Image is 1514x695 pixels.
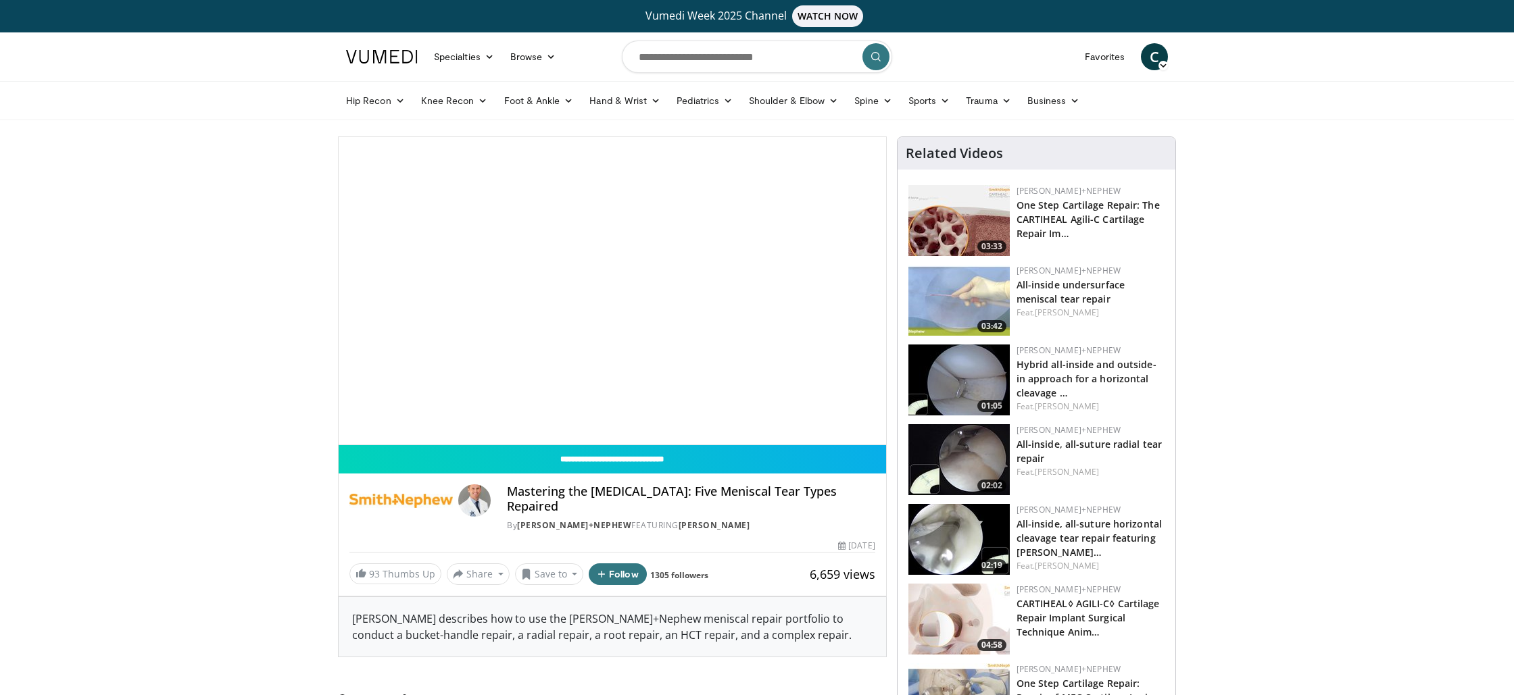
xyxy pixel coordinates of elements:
a: C [1141,43,1168,70]
h4: Related Videos [906,145,1003,161]
img: 173c071b-399e-4fbc-8156-5fdd8d6e2d0e.150x105_q85_crop-smart_upscale.jpg [908,504,1010,575]
a: [PERSON_NAME]+Nephew [1017,185,1121,197]
span: 04:58 [977,639,1006,651]
img: 781f413f-8da4-4df1-9ef9-bed9c2d6503b.150x105_q85_crop-smart_upscale.jpg [908,185,1010,256]
a: [PERSON_NAME] [1035,307,1099,318]
a: [PERSON_NAME] [679,519,750,531]
div: Feat. [1017,401,1165,413]
h4: Mastering the [MEDICAL_DATA]: Five Meniscal Tear Types Repaired [507,484,875,513]
img: 02c34c8e-0ce7-40b9-85e3-cdd59c0970f9.150x105_q85_crop-smart_upscale.jpg [908,265,1010,336]
div: [PERSON_NAME] describes how to use the [PERSON_NAME]+Nephew meniscal repair portfolio to conduct ... [339,597,886,657]
a: Business [1019,87,1088,114]
a: All-inside, all-suture horizontal cleavage tear repair featuring [PERSON_NAME]… [1017,517,1162,559]
span: 93 [369,567,380,580]
a: Browse [502,43,564,70]
img: Smith+Nephew [349,484,453,517]
img: 0d962de6-6f40-43c7-a91b-351674d85659.150x105_q85_crop-smart_upscale.jpg [908,584,1010,654]
a: [PERSON_NAME] [1035,401,1099,412]
a: 02:02 [908,424,1010,495]
a: Sports [900,87,958,114]
span: 01:05 [977,400,1006,412]
button: Share [447,563,510,585]
a: [PERSON_NAME]+Nephew [1017,584,1121,595]
span: 02:19 [977,559,1006,571]
div: By FEATURING [507,519,875,532]
input: Search topics, interventions [622,41,892,73]
a: 93 Thumbs Up [349,563,441,584]
a: [PERSON_NAME]+Nephew [1017,344,1121,356]
span: 6,659 views [810,566,875,582]
a: Trauma [958,87,1019,114]
div: Feat. [1017,466,1165,478]
span: 02:02 [977,480,1006,492]
a: CARTIHEAL◊ AGILI-C◊ Cartilage Repair Implant Surgical Technique Anim… [1017,597,1160,638]
div: Feat. [1017,560,1165,572]
a: 01:05 [908,344,1010,415]
div: Feat. [1017,307,1165,319]
button: Save to [515,563,584,585]
a: [PERSON_NAME]+Nephew [1017,424,1121,436]
a: 1305 followers [650,569,708,581]
span: 03:42 [977,320,1006,332]
a: Hand & Wrist [581,87,668,114]
button: Follow [589,563,647,585]
img: 0d5ae7a0-0009-4902-af95-81e215730076.150x105_q85_crop-smart_upscale.jpg [908,424,1010,495]
a: Favorites [1077,43,1133,70]
a: Hip Recon [338,87,413,114]
a: 03:42 [908,265,1010,336]
a: [PERSON_NAME]+Nephew [1017,663,1121,675]
a: 04:58 [908,584,1010,654]
video-js: Video Player [339,137,886,445]
img: VuMedi Logo [346,50,418,63]
a: Vumedi Week 2025 ChannelWATCH NOW [348,5,1166,27]
a: 03:33 [908,185,1010,256]
a: [PERSON_NAME] [1035,466,1099,478]
a: Spine [846,87,900,114]
a: Shoulder & Elbow [741,87,846,114]
a: Specialties [426,43,502,70]
a: [PERSON_NAME]+Nephew [517,519,631,531]
a: Foot & Ankle [496,87,582,114]
img: 364c13b8-bf65-400b-a941-5a4a9c158216.150x105_q85_crop-smart_upscale.jpg [908,344,1010,415]
span: WATCH NOW [792,5,864,27]
a: Knee Recon [413,87,496,114]
a: All-inside undersurface meniscal tear repair [1017,278,1125,305]
a: [PERSON_NAME] [1035,560,1099,571]
div: [DATE] [838,540,875,552]
a: Pediatrics [668,87,741,114]
a: [PERSON_NAME]+Nephew [1017,504,1121,515]
img: Avatar [458,484,491,517]
a: One Step Cartilage Repair: The CARTIHEAL Agili-C Cartilage Repair Im… [1017,199,1160,240]
a: [PERSON_NAME]+Nephew [1017,265,1121,276]
span: 03:33 [977,240,1006,253]
a: Hybrid all-inside and outside-in approach for a horizontal cleavage … [1017,358,1156,399]
a: 02:19 [908,504,1010,575]
a: All-inside, all-suture radial tear repair [1017,438,1162,465]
